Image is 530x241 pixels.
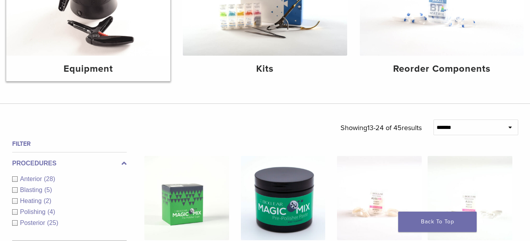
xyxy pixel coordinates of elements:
span: (2) [44,198,51,204]
span: (5) [44,187,52,193]
img: Magic Mix Pre Polish - Mint Flavored [241,156,326,241]
img: HD Matrix A Series [337,156,422,241]
span: Heating [20,198,44,204]
span: Anterior [20,176,44,182]
img: Original Anterior Matrix - A Series [428,156,512,241]
span: (25) [47,219,58,226]
h4: Kits [189,62,341,76]
h4: Filter [12,139,127,149]
img: Magic Mix Prophy Cups [144,156,229,241]
span: Blasting [20,187,44,193]
span: 13-24 of 45 [367,123,402,132]
label: Procedures [12,159,127,168]
p: Showing results [341,120,422,136]
a: Back To Top [398,212,477,232]
span: (28) [44,176,55,182]
span: (4) [47,208,55,215]
span: Posterior [20,219,47,226]
h4: Reorder Components [366,62,517,76]
h4: Equipment [13,62,164,76]
span: Polishing [20,208,47,215]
